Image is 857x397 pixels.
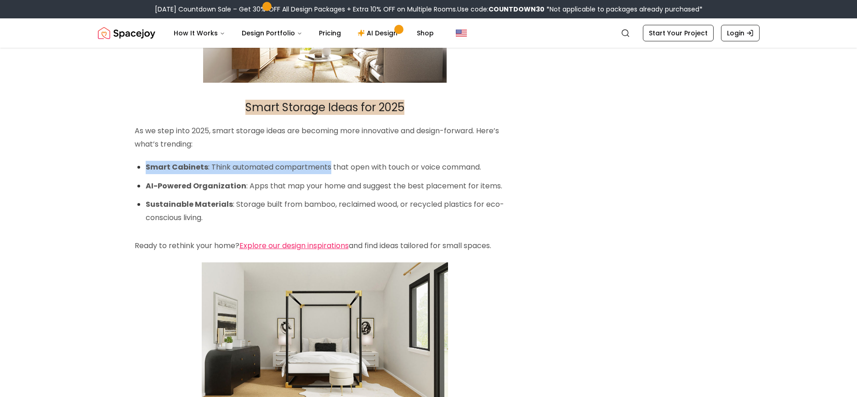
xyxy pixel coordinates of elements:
strong: Smart Cabinets [146,162,208,172]
a: Explore our design inspirations [239,240,349,251]
div: [DATE] Countdown Sale – Get 30% OFF All Design Packages + Extra 10% OFF on Multiple Rooms. [155,5,703,14]
a: Login [721,25,760,41]
span: *Not applicable to packages already purchased* [545,5,703,14]
p: As we step into 2025, smart storage ideas are becoming more innovative and design-forward. Here’s... [135,125,515,151]
button: Design Portfolio [234,24,310,42]
nav: Main [166,24,441,42]
strong: AI-Powered Organization [146,181,246,191]
p: : Apps that map your home and suggest the best placement for items. [146,180,515,193]
b: COUNTDOWN30 [488,5,545,14]
a: Start Your Project [643,25,714,41]
button: How It Works [166,24,233,42]
a: Shop [409,24,441,42]
strong: Sustainable Materials [146,199,233,210]
p: : Think automated compartments that open with touch or voice command. [146,161,515,174]
img: Spacejoy Logo [98,24,155,42]
span: Use code: [457,5,545,14]
span: Smart Storage Ideas for 2025 [245,100,404,115]
p: Ready to rethink your home? and find ideas tailored for small spaces. [135,239,515,253]
img: United States [456,28,467,39]
p: : Storage built from bamboo, reclaimed wood, or recycled plastics for eco-conscious living. [146,198,515,225]
a: Spacejoy [98,24,155,42]
nav: Global [98,18,760,48]
a: AI Design [350,24,408,42]
a: Pricing [312,24,348,42]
